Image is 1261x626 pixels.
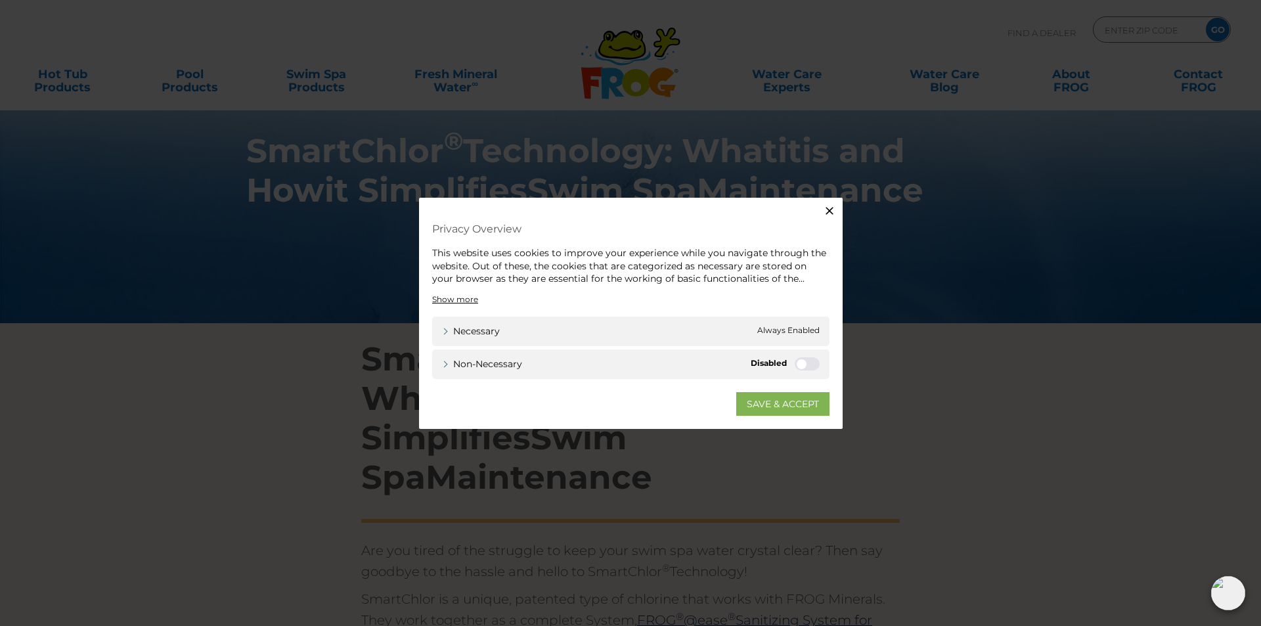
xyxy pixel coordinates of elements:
img: openIcon [1211,576,1245,610]
a: Necessary [442,324,500,338]
a: Non-necessary [442,357,522,370]
span: Always Enabled [757,324,820,338]
div: This website uses cookies to improve your experience while you navigate through the website. Out ... [432,247,830,286]
a: SAVE & ACCEPT [736,391,830,415]
a: Show more [432,293,478,305]
h4: Privacy Overview [432,217,830,240]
